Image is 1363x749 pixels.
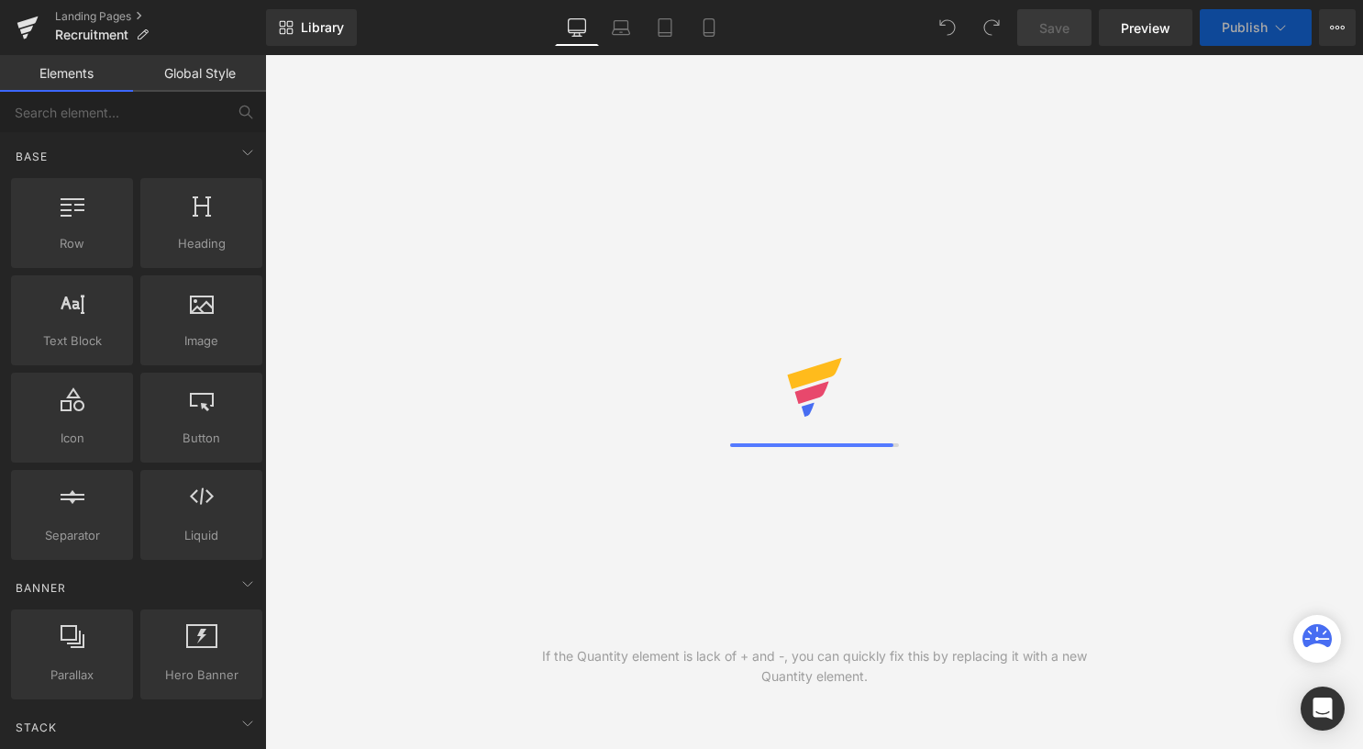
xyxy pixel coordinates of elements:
span: Icon [17,429,127,448]
span: Liquid [146,526,257,545]
a: Landing Pages [55,9,266,24]
div: Open Intercom Messenger [1301,687,1345,731]
a: Desktop [555,9,599,46]
span: Row [17,234,127,253]
a: Mobile [687,9,731,46]
a: Tablet [643,9,687,46]
a: Global Style [133,55,266,92]
span: Recruitment [55,28,128,42]
button: Redo [973,9,1010,46]
span: Heading [146,234,257,253]
button: More [1319,9,1356,46]
span: Text Block [17,331,127,351]
span: Publish [1222,20,1268,35]
span: Preview [1121,18,1170,38]
a: Preview [1099,9,1192,46]
span: Separator [17,526,127,545]
a: Laptop [599,9,643,46]
a: New Library [266,9,357,46]
span: Library [301,19,344,36]
div: If the Quantity element is lack of + and -, you can quickly fix this by replacing it with a new Q... [539,646,1089,687]
span: Save [1039,18,1069,38]
button: Undo [929,9,966,46]
span: Image [146,331,257,351]
span: Hero Banner [146,665,257,685]
span: Stack [14,719,59,736]
span: Base [14,148,50,165]
span: Parallax [17,665,127,685]
button: Publish [1200,9,1312,46]
span: Button [146,429,257,448]
span: Banner [14,579,68,597]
